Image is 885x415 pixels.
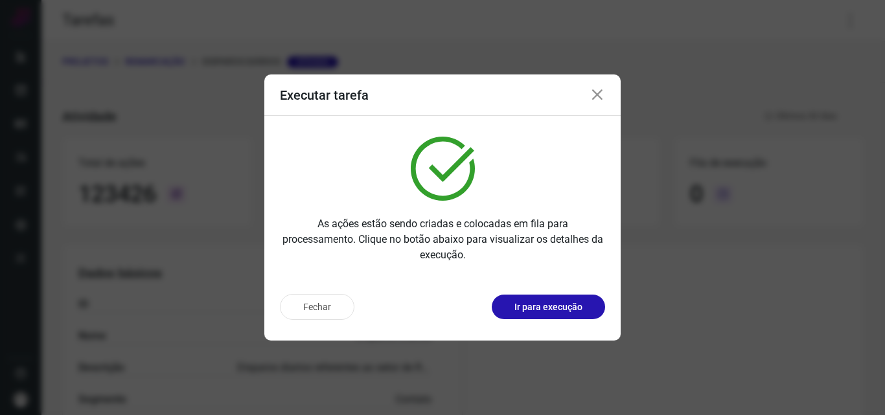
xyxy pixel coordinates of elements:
button: Ir para execução [492,295,605,319]
img: verified.svg [411,137,475,201]
h3: Executar tarefa [280,87,369,103]
p: As ações estão sendo criadas e colocadas em fila para processamento. Clique no botão abaixo para ... [280,216,605,263]
button: Fechar [280,294,354,320]
p: Ir para execução [514,300,582,314]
